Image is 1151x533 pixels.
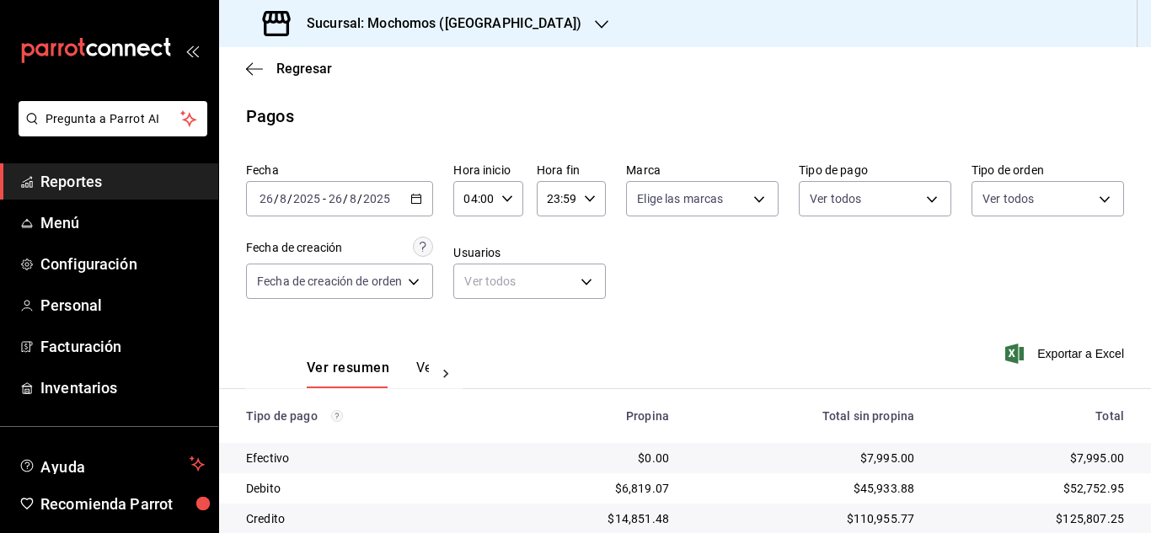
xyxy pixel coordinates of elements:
[941,409,1124,423] div: Total
[246,104,294,129] div: Pagos
[357,192,362,205] span: /
[257,273,402,290] span: Fecha de creación de orden
[279,192,287,205] input: --
[362,192,391,205] input: ----
[343,192,348,205] span: /
[307,360,429,388] div: navigation tabs
[293,13,581,34] h3: Sucursal: Mochomos ([GEOGRAPHIC_DATA])
[246,164,433,176] label: Fecha
[246,510,488,527] div: Credito
[40,376,205,399] span: Inventarios
[328,192,343,205] input: --
[331,410,343,422] svg: Los pagos realizados con Pay y otras terminales son montos brutos.
[941,480,1124,497] div: $52,752.95
[323,192,326,205] span: -
[40,454,183,474] span: Ayuda
[246,480,488,497] div: Debito
[287,192,292,205] span: /
[40,253,205,275] span: Configuración
[810,190,861,207] span: Ver todos
[40,211,205,234] span: Menú
[46,110,181,128] span: Pregunta a Parrot AI
[40,335,205,358] span: Facturación
[40,294,205,317] span: Personal
[292,192,321,205] input: ----
[515,480,669,497] div: $6,819.07
[941,510,1124,527] div: $125,807.25
[259,192,274,205] input: --
[941,450,1124,466] div: $7,995.00
[982,190,1034,207] span: Ver todos
[626,164,779,176] label: Marca
[349,192,357,205] input: --
[246,61,332,77] button: Regresar
[637,190,723,207] span: Elige las marcas
[515,450,669,466] div: $0.00
[696,409,914,423] div: Total sin propina
[515,409,669,423] div: Propina
[246,239,342,257] div: Fecha de creación
[246,450,488,466] div: Efectivo
[453,264,606,299] div: Ver todos
[246,409,488,423] div: Tipo de pago
[40,493,205,515] span: Recomienda Parrot
[274,192,279,205] span: /
[799,164,951,176] label: Tipo de pago
[12,122,207,140] a: Pregunta a Parrot AI
[19,101,207,136] button: Pregunta a Parrot AI
[416,360,479,388] button: Ver pagos
[1009,344,1124,364] button: Exportar a Excel
[453,164,522,176] label: Hora inicio
[696,450,914,466] div: $7,995.00
[537,164,606,176] label: Hora fin
[185,44,199,57] button: open_drawer_menu
[696,480,914,497] div: $45,933.88
[40,170,205,193] span: Reportes
[515,510,669,527] div: $14,851.48
[307,360,389,388] button: Ver resumen
[972,164,1124,176] label: Tipo de orden
[696,510,914,527] div: $110,955.77
[453,247,606,259] label: Usuarios
[276,61,332,77] span: Regresar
